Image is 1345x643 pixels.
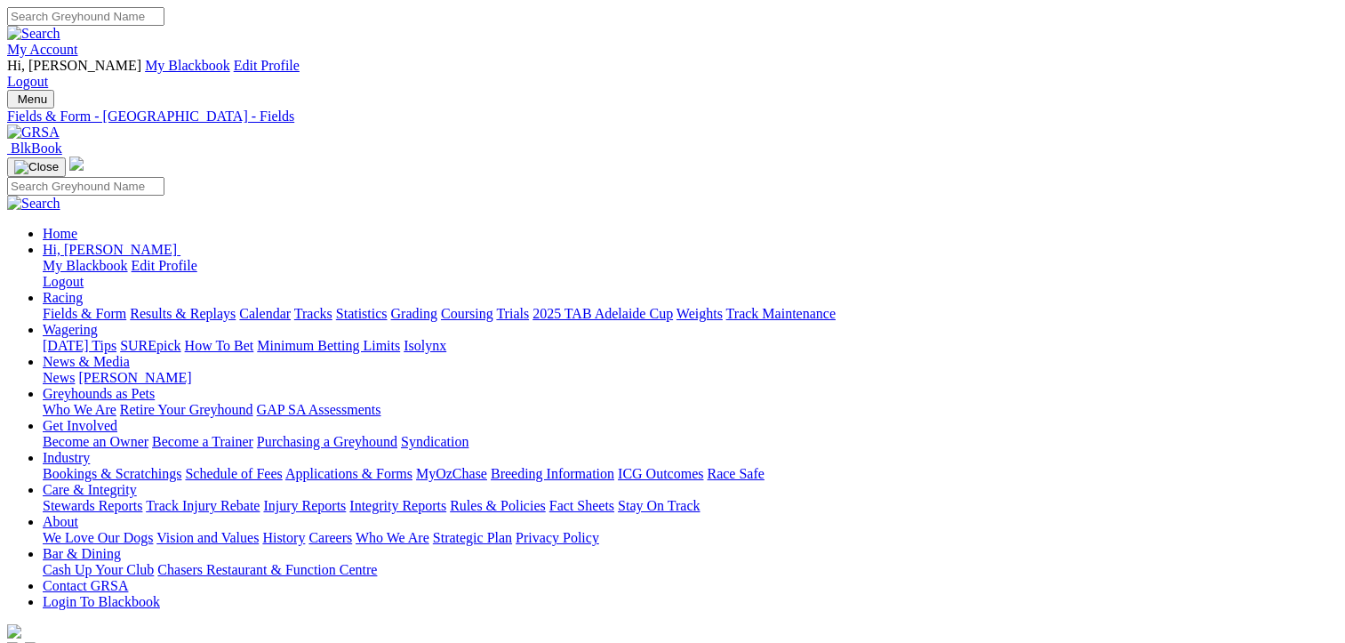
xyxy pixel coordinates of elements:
[7,196,60,212] img: Search
[43,258,128,273] a: My Blackbook
[496,306,529,321] a: Trials
[257,402,381,417] a: GAP SA Assessments
[285,466,412,481] a: Applications & Forms
[416,466,487,481] a: MyOzChase
[43,546,121,561] a: Bar & Dining
[14,160,59,174] img: Close
[43,418,117,433] a: Get Involved
[43,482,137,497] a: Care & Integrity
[532,306,673,321] a: 2025 TAB Adelaide Cup
[146,498,260,513] a: Track Injury Rebate
[7,177,164,196] input: Search
[43,322,98,337] a: Wagering
[450,498,546,513] a: Rules & Policies
[43,242,177,257] span: Hi, [PERSON_NAME]
[185,338,254,353] a: How To Bet
[7,42,78,57] a: My Account
[726,306,836,321] a: Track Maintenance
[441,306,493,321] a: Coursing
[120,402,253,417] a: Retire Your Greyhound
[43,306,1338,322] div: Racing
[294,306,332,321] a: Tracks
[404,338,446,353] a: Isolynx
[43,306,126,321] a: Fields & Form
[618,466,703,481] a: ICG Outcomes
[7,90,54,109] button: Toggle navigation
[308,530,352,545] a: Careers
[43,338,116,353] a: [DATE] Tips
[43,402,1338,418] div: Greyhounds as Pets
[43,386,155,401] a: Greyhounds as Pets
[516,530,599,545] a: Privacy Policy
[43,226,77,241] a: Home
[349,498,446,513] a: Integrity Reports
[7,157,66,177] button: Toggle navigation
[7,624,21,639] img: logo-grsa-white.png
[43,466,181,481] a: Bookings & Scratchings
[157,562,377,577] a: Chasers Restaurant & Function Centre
[132,258,197,273] a: Edit Profile
[262,530,305,545] a: History
[152,434,253,449] a: Become a Trainer
[43,514,78,529] a: About
[11,141,62,156] span: BlkBook
[234,58,300,73] a: Edit Profile
[618,498,700,513] a: Stay On Track
[43,434,1338,450] div: Get Involved
[156,530,259,545] a: Vision and Values
[43,402,116,417] a: Who We Are
[7,141,62,156] a: BlkBook
[43,562,154,577] a: Cash Up Your Club
[43,498,142,513] a: Stewards Reports
[43,370,75,385] a: News
[677,306,723,321] a: Weights
[336,306,388,321] a: Statistics
[707,466,764,481] a: Race Safe
[43,498,1338,514] div: Care & Integrity
[130,306,236,321] a: Results & Replays
[43,434,148,449] a: Become an Owner
[43,530,1338,546] div: About
[549,498,614,513] a: Fact Sheets
[43,258,1338,290] div: Hi, [PERSON_NAME]
[391,306,437,321] a: Grading
[43,530,153,545] a: We Love Our Dogs
[7,58,1338,90] div: My Account
[69,157,84,171] img: logo-grsa-white.png
[43,354,130,369] a: News & Media
[263,498,346,513] a: Injury Reports
[43,242,180,257] a: Hi, [PERSON_NAME]
[7,109,1338,125] a: Fields & Form - [GEOGRAPHIC_DATA] - Fields
[185,466,282,481] a: Schedule of Fees
[43,274,84,289] a: Logout
[78,370,191,385] a: [PERSON_NAME]
[43,578,128,593] a: Contact GRSA
[7,26,60,42] img: Search
[43,290,83,305] a: Racing
[43,594,160,609] a: Login To Blackbook
[18,92,47,106] span: Menu
[7,125,60,141] img: GRSA
[43,338,1338,354] div: Wagering
[257,338,400,353] a: Minimum Betting Limits
[7,74,48,89] a: Logout
[239,306,291,321] a: Calendar
[7,58,141,73] span: Hi, [PERSON_NAME]
[43,466,1338,482] div: Industry
[43,450,90,465] a: Industry
[7,7,164,26] input: Search
[433,530,512,545] a: Strategic Plan
[43,370,1338,386] div: News & Media
[43,562,1338,578] div: Bar & Dining
[120,338,180,353] a: SUREpick
[145,58,230,73] a: My Blackbook
[401,434,468,449] a: Syndication
[356,530,429,545] a: Who We Are
[491,466,614,481] a: Breeding Information
[257,434,397,449] a: Purchasing a Greyhound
